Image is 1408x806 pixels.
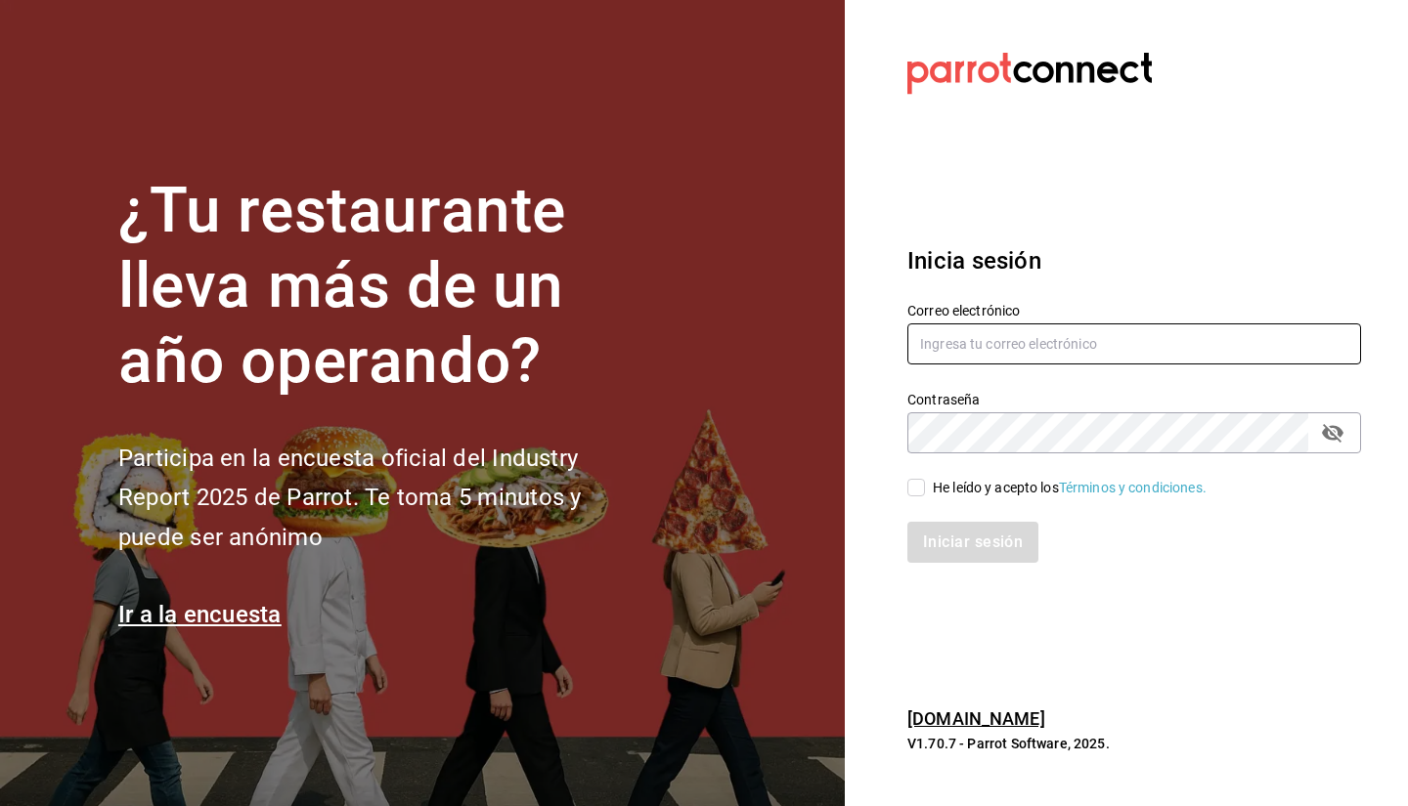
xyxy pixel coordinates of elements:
h1: ¿Tu restaurante lleva más de un año operando? [118,174,646,399]
a: [DOMAIN_NAME] [907,708,1045,729]
p: V1.70.7 - Parrot Software, 2025. [907,734,1361,753]
h2: Participa en la encuesta oficial del Industry Report 2025 de Parrot. Te toma 5 minutos y puede se... [118,439,646,558]
label: Contraseña [907,393,1361,406]
input: Ingresa tu correo electrónico [907,323,1361,364]
label: Correo electrónico [907,304,1361,318]
a: Términos y condiciones. [1059,480,1207,495]
button: passwordField [1316,416,1349,449]
a: Ir a la encuesta [118,601,282,628]
h3: Inicia sesión [907,243,1361,278]
div: He leído y acepto los [933,478,1207,498]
